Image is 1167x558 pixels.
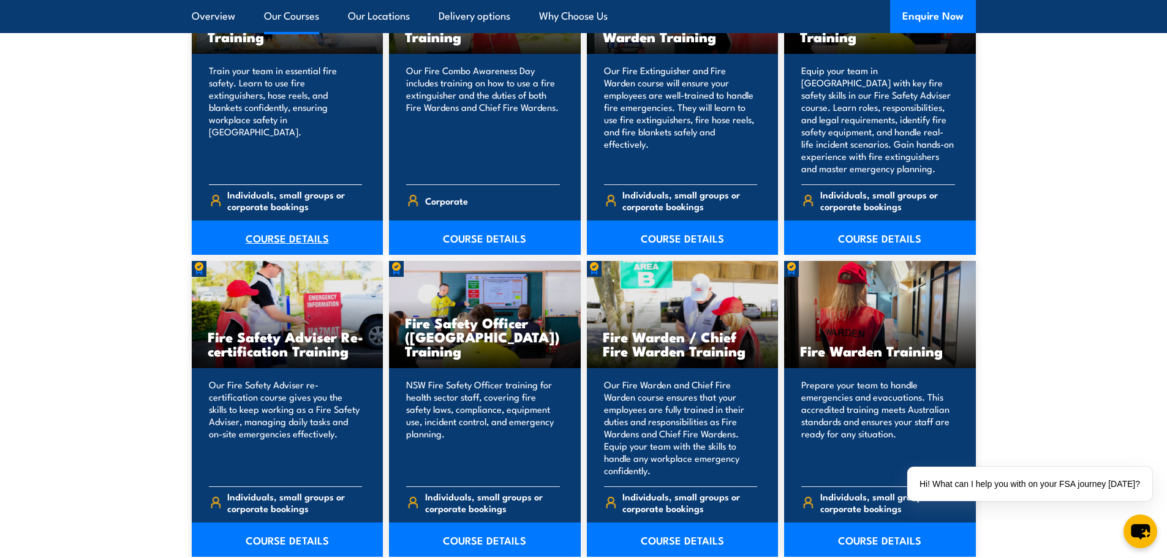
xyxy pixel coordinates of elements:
h3: Fire Safety Adviser Training [800,15,960,43]
span: Individuals, small groups or corporate bookings [820,189,955,212]
p: Train your team in essential fire safety. Learn to use fire extinguishers, hose reels, and blanke... [209,64,363,175]
a: COURSE DETAILS [587,221,779,255]
p: Equip your team in [GEOGRAPHIC_DATA] with key fire safety skills in our Fire Safety Adviser cours... [801,64,955,175]
p: NSW Fire Safety Officer training for health sector staff, covering fire safety laws, compliance, ... [406,379,560,477]
h3: Fire Extinguisher / Fire Warden Training [603,15,763,43]
p: Our Fire Combo Awareness Day includes training on how to use a fire extinguisher and the duties o... [406,64,560,175]
a: COURSE DETAILS [192,522,383,557]
h3: Fire Extinguisher Training [208,15,368,43]
span: Individuals, small groups or corporate bookings [227,491,362,514]
p: Our Fire Safety Adviser re-certification course gives you the skills to keep working as a Fire Sa... [209,379,363,477]
a: COURSE DETAILS [784,522,976,557]
p: Our Fire Warden and Chief Fire Warden course ensures that your employees are fully trained in the... [604,379,758,477]
h3: Fire Safety Adviser Re-certification Training [208,330,368,358]
a: COURSE DETAILS [587,522,779,557]
span: Individuals, small groups or corporate bookings [622,491,757,514]
p: Prepare your team to handle emergencies and evacuations. This accredited training meets Australia... [801,379,955,477]
span: Individuals, small groups or corporate bookings [227,189,362,212]
a: COURSE DETAILS [784,221,976,255]
div: Hi! What can I help you with on your FSA journey [DATE]? [907,467,1152,501]
span: Individuals, small groups or corporate bookings [425,491,560,514]
p: Our Fire Extinguisher and Fire Warden course will ensure your employees are well-trained to handl... [604,64,758,175]
h3: Fire Warden / Chief Fire Warden Training [603,330,763,358]
button: chat-button [1124,515,1157,548]
a: COURSE DETAILS [389,221,581,255]
h3: Fire Warden Training [800,344,960,358]
h3: Fire Safety Officer ([GEOGRAPHIC_DATA]) Training [405,315,565,358]
span: Individuals, small groups or corporate bookings [622,189,757,212]
a: COURSE DETAILS [192,221,383,255]
a: COURSE DETAILS [389,522,581,557]
span: Corporate [425,191,468,210]
span: Individuals, small groups or corporate bookings [820,491,955,514]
